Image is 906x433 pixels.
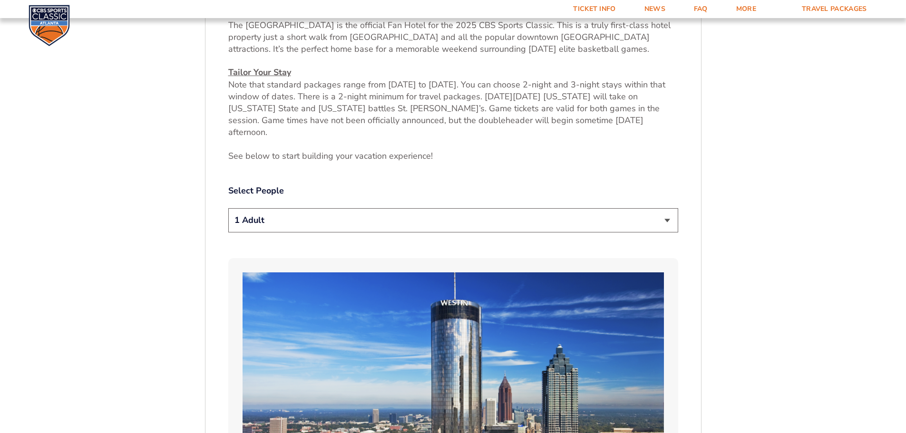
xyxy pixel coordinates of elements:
p: The [GEOGRAPHIC_DATA] is the official Fan Hotel for the 2025 CBS Sports Classic. This is a truly ... [228,8,678,56]
u: Tailor Your Stay [228,67,291,78]
p: Note that standard packages range from [DATE] to [DATE]. You can choose 2-night and 3-night stays... [228,67,678,138]
img: CBS Sports Classic [29,5,70,46]
label: Select People [228,185,678,197]
u: Hotel [228,8,251,19]
p: See below to start building your vacation experience! [228,150,678,162]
